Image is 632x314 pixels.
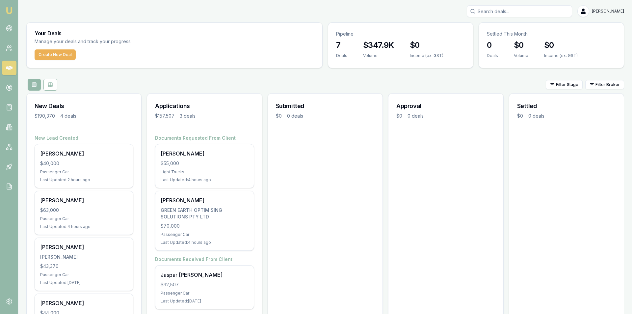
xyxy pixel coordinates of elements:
h3: Your Deals [35,31,314,36]
div: [PERSON_NAME] [40,196,128,204]
div: Last Updated: 2 hours ago [40,177,128,183]
div: Passenger Car [40,216,128,221]
div: $70,000 [161,223,248,229]
img: emu-icon-u.png [5,7,13,14]
div: $43,370 [40,263,128,270]
button: Filter Stage [546,80,583,89]
div: Jaspar [PERSON_NAME] [161,271,248,279]
div: Last Updated: 4 hours ago [161,177,248,183]
h4: Documents Received From Client [155,256,254,263]
div: [PERSON_NAME] [40,243,128,251]
h3: Applications [155,101,254,111]
div: Volume [363,53,394,58]
div: Volume [514,53,528,58]
div: $0 [396,113,402,119]
span: Filter Stage [556,82,578,87]
div: Last Updated: 4 hours ago [40,224,128,229]
div: [PERSON_NAME] [161,150,248,157]
h3: Approval [396,101,495,111]
div: Last Updated: [DATE] [161,299,248,304]
button: Filter Broker [585,80,624,89]
div: 4 deals [60,113,76,119]
p: Settled This Month [487,31,616,37]
h3: Settled [517,101,616,111]
div: GREEN EARTH OPTIMISING SOLUTIONS PTY LTD [161,207,248,220]
h3: $0 [544,40,578,50]
div: $55,000 [161,160,248,167]
div: [PERSON_NAME] [161,196,248,204]
div: Last Updated: 4 hours ago [161,240,248,245]
p: Pipeline [336,31,465,37]
div: $190,370 [35,113,55,119]
span: Filter Broker [595,82,620,87]
div: Deals [336,53,347,58]
div: [PERSON_NAME] [40,150,128,157]
div: Last Updated: [DATE] [40,280,128,285]
h4: New Lead Created [35,135,133,141]
h3: $0 [410,40,443,50]
div: Income (ex. GST) [544,53,578,58]
p: Manage your deals and track your progress. [35,38,203,45]
span: [PERSON_NAME] [592,9,624,14]
h3: 0 [487,40,498,50]
h4: Documents Requested From Client [155,135,254,141]
div: $0 [276,113,282,119]
div: [PERSON_NAME] [40,299,128,307]
button: Create New Deal [35,49,76,60]
div: 0 deals [528,113,544,119]
h3: New Deals [35,101,133,111]
div: $40,000 [40,160,128,167]
div: Passenger Car [161,291,248,296]
div: Deals [487,53,498,58]
div: Passenger Car [40,272,128,277]
div: 0 deals [287,113,303,119]
div: 0 deals [408,113,424,119]
div: $32,507 [161,281,248,288]
div: Passenger Car [40,169,128,175]
div: 3 deals [180,113,196,119]
div: Light Trucks [161,169,248,175]
div: [PERSON_NAME] [40,254,128,260]
div: Income (ex. GST) [410,53,443,58]
div: Passenger Car [161,232,248,237]
h3: Submitted [276,101,375,111]
div: $63,000 [40,207,128,214]
input: Search deals [467,5,572,17]
div: $0 [517,113,523,119]
h3: $0 [514,40,528,50]
h3: $347.9K [363,40,394,50]
h3: 7 [336,40,347,50]
div: $157,507 [155,113,174,119]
